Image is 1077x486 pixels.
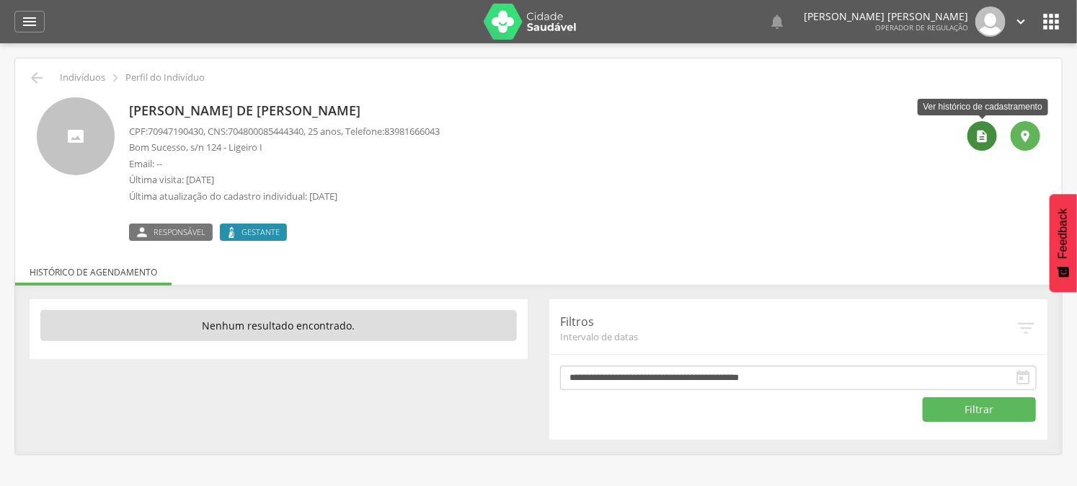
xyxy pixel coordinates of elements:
p: [PERSON_NAME] [PERSON_NAME] [804,12,968,22]
i:  [135,226,149,238]
i:  [1013,14,1029,30]
span: 70947190430 [148,125,203,138]
i:  [768,13,786,30]
p: Última atualização do cadastro individual: [DATE] [129,190,440,203]
p: Última visita: [DATE] [129,173,440,187]
i:  [1019,129,1033,143]
p: Indivíduos [60,72,105,84]
p: Bom Sucesso, s/n 124 - Ligeiro I [129,141,440,154]
i:  [21,13,38,30]
a:  [768,6,786,37]
span: Gestante [241,226,280,238]
button: Filtrar [923,397,1037,422]
div: Ver histórico de cadastramento [918,99,1048,115]
p: Filtros [560,314,1015,330]
span: Operador de regulação [875,22,968,32]
span: Feedback [1057,208,1070,259]
span: Intervalo de datas [560,330,1015,343]
p: [PERSON_NAME] de [PERSON_NAME] [129,102,440,120]
i:  [28,69,45,87]
p: Nenhum resultado encontrado. [40,310,517,342]
span: 83981666043 [384,125,440,138]
p: Email: -- [129,157,440,171]
span: Responsável [154,226,205,238]
i:  [1015,317,1037,339]
i:  [975,129,990,143]
i:  [107,70,123,86]
i:  [1040,10,1063,33]
a:  [1013,6,1029,37]
button: Feedback - Mostrar pesquisa [1050,194,1077,292]
i:  [1014,369,1032,386]
p: Perfil do Indivíduo [125,72,205,84]
a:  [14,11,45,32]
span: 704800085444340 [228,125,303,138]
p: CPF: , CNS: , 25 anos, Telefone: [129,125,440,138]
